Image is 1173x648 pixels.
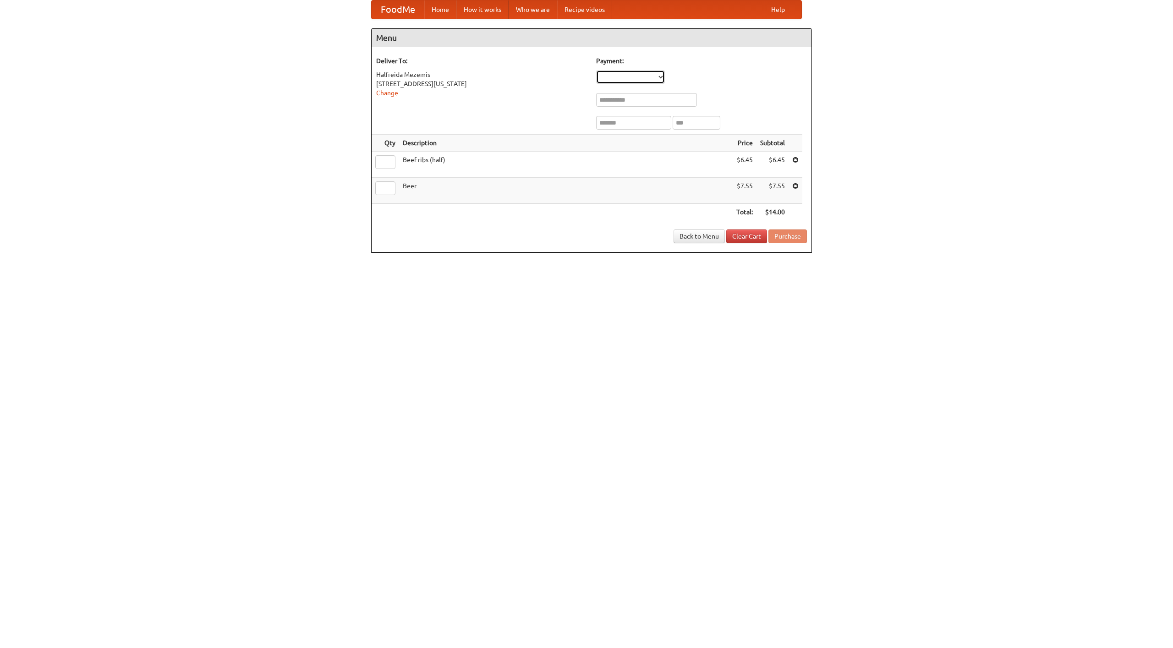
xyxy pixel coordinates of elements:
[376,89,398,97] a: Change
[399,135,733,152] th: Description
[764,0,792,19] a: Help
[733,152,756,178] td: $6.45
[372,29,811,47] h4: Menu
[372,0,424,19] a: FoodMe
[768,229,807,243] button: Purchase
[756,204,789,221] th: $14.00
[733,204,756,221] th: Total:
[509,0,557,19] a: Who we are
[756,135,789,152] th: Subtotal
[376,79,587,88] div: [STREET_ADDRESS][US_STATE]
[557,0,612,19] a: Recipe videos
[376,70,587,79] div: Halfreida Mezemis
[456,0,509,19] a: How it works
[376,56,587,65] h5: Deliver To:
[756,178,789,204] td: $7.55
[399,152,733,178] td: Beef ribs (half)
[674,229,725,243] a: Back to Menu
[424,0,456,19] a: Home
[372,135,399,152] th: Qty
[733,178,756,204] td: $7.55
[756,152,789,178] td: $6.45
[596,56,807,65] h5: Payment:
[733,135,756,152] th: Price
[726,229,767,243] a: Clear Cart
[399,178,733,204] td: Beer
